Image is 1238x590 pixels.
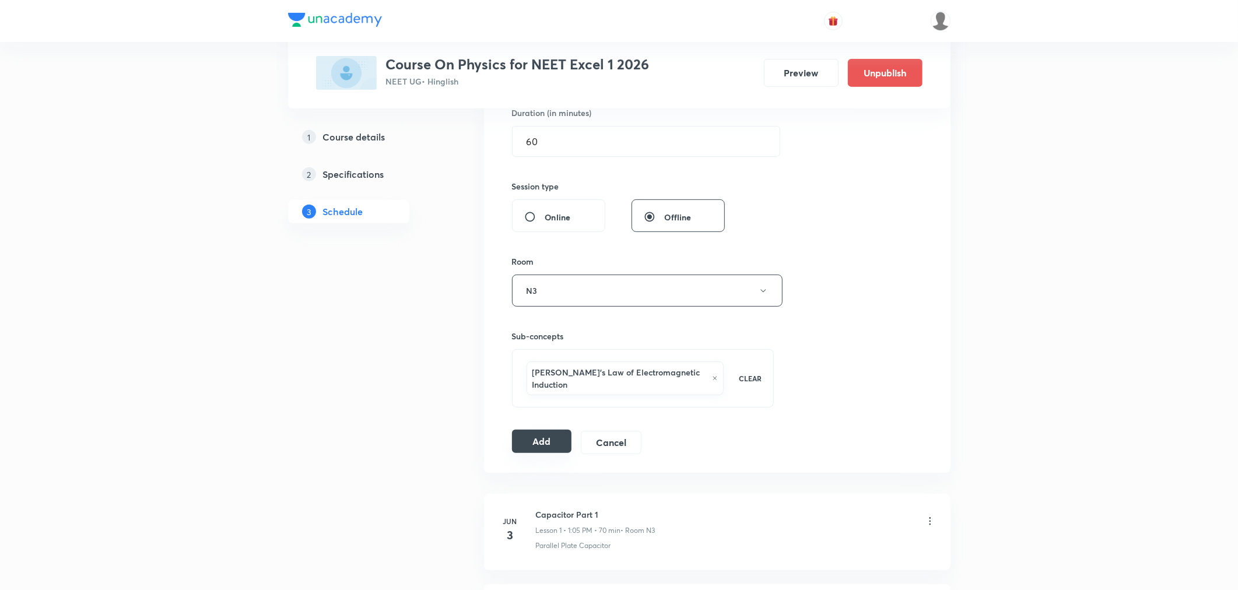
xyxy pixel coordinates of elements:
[536,525,621,536] p: Lesson 1 • 1:05 PM • 70 min
[316,56,377,90] img: 38CCA12B-DDBD-4187-81B9-6F83E61ECBF5_plus.png
[323,205,363,219] h5: Schedule
[386,75,650,87] p: NEET UG • Hinglish
[828,16,839,26] img: avatar
[386,56,650,73] h3: Course On Physics for NEET Excel 1 2026
[665,211,692,223] span: Offline
[499,516,522,526] h6: Jun
[532,366,707,391] h6: [PERSON_NAME]'s Law of Electromagnetic Induction
[536,508,655,521] h6: Capacitor Part 1
[512,430,572,453] button: Add
[302,205,316,219] p: 3
[512,107,592,119] h6: Duration (in minutes)
[512,275,783,307] button: N3
[302,167,316,181] p: 2
[621,525,655,536] p: • Room N3
[302,130,316,144] p: 1
[323,167,384,181] h5: Specifications
[288,13,382,27] img: Company Logo
[499,526,522,544] h4: 3
[581,431,641,454] button: Cancel
[512,330,774,342] h6: Sub-concepts
[545,211,571,223] span: Online
[931,11,951,31] img: Vivek Patil
[288,125,447,149] a: 1Course details
[848,59,923,87] button: Unpublish
[513,127,780,156] input: 60
[536,540,611,551] p: Parallel Plate Capacitor
[323,130,385,144] h5: Course details
[764,59,839,87] button: Preview
[288,163,447,186] a: 2Specifications
[288,13,382,30] a: Company Logo
[824,12,843,30] button: avatar
[739,373,762,384] p: CLEAR
[512,255,534,268] h6: Room
[512,180,559,192] h6: Session type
